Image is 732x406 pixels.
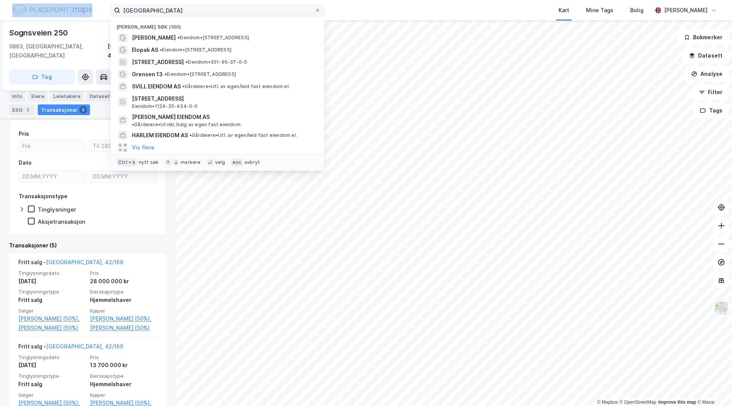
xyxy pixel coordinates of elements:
div: Fritt salg - [18,258,123,270]
span: • [160,47,162,53]
button: Bokmerker [677,30,729,45]
div: Sognsveien 250 [9,27,69,39]
div: nytt søk [139,159,159,165]
a: [PERSON_NAME] (50%), [90,314,157,323]
div: 0863, [GEOGRAPHIC_DATA], [GEOGRAPHIC_DATA] [9,42,108,60]
div: Hjemmelshaver [90,380,157,389]
span: • [132,122,134,127]
a: [PERSON_NAME] (50%), [18,314,85,323]
div: Mine Tags [586,6,613,15]
div: Leietakere [50,91,83,101]
div: Kart [559,6,569,15]
a: [GEOGRAPHIC_DATA], 42/169 [46,343,123,350]
a: Improve this map [658,400,696,405]
img: logo.f888ab2527a4732fd821a326f86c7f29.svg [12,3,92,17]
div: Pris [19,129,29,138]
input: DD.MM.YYYY [19,171,86,182]
input: Fra [19,140,86,152]
span: [STREET_ADDRESS] [132,58,184,67]
div: Fritt salg - [18,342,123,354]
div: esc [231,159,243,166]
span: • [185,59,188,65]
div: Transaksjoner [38,104,90,115]
img: Z [714,301,729,315]
a: [GEOGRAPHIC_DATA], 42/169 [46,259,123,265]
span: Gårdeiere • Utl. av egen/leid fast eiendom el. [189,132,297,138]
span: Pris [90,270,157,276]
a: Mapbox [597,400,618,405]
div: Ctrl + k [117,159,137,166]
input: Til 28000000 [90,140,156,152]
span: SVILL EIENDOM AS [132,82,181,91]
input: Søk på adresse, matrikkel, gårdeiere, leietakere eller personer [120,5,315,16]
div: Transaksjonstype [19,192,67,201]
span: Gårdeiere • Utl. av egen/leid fast eiendom el. [182,83,290,90]
div: [GEOGRAPHIC_DATA], 42/169 [108,42,166,60]
div: [PERSON_NAME] [664,6,708,15]
span: Kjøper [90,308,157,314]
span: Eiendom • 1124-35-434-0-0 [132,103,198,109]
span: Selger [18,308,85,314]
div: Fritt salg [18,380,85,389]
span: Pris [90,354,157,361]
a: OpenStreetMap [620,400,657,405]
span: Eiendom • [STREET_ADDRESS] [164,71,236,77]
span: Selger [18,392,85,398]
div: Transaksjoner (5) [9,241,166,250]
div: 28 000 000 kr [90,277,157,286]
div: [PERSON_NAME] søk (100) [111,18,324,32]
div: Hjemmelshaver [90,295,157,305]
span: Kjøper [90,392,157,398]
div: 13 700 000 kr [90,361,157,370]
div: Dato [19,158,32,167]
button: Filter [692,85,729,100]
span: [PERSON_NAME] EIENDOM AS [132,112,210,122]
span: Eiendom • [STREET_ADDRESS] [160,47,231,53]
span: Eiendom • 301-95-37-0-0 [185,59,247,65]
div: [DATE] [18,277,85,286]
button: Tags [693,103,729,118]
div: Kontrollprogram for chat [694,369,732,406]
span: Tinglysningsdato [18,270,85,276]
iframe: Chat Widget [694,369,732,406]
div: 5 [79,106,87,114]
div: avbryt [244,159,260,165]
div: [DATE] [18,361,85,370]
div: Datasett [87,91,115,101]
span: • [182,83,185,89]
span: Eierskapstype [90,289,157,295]
button: Tag [9,69,75,85]
span: Elopak AS [132,45,158,55]
input: DD.MM.YYYY [90,171,156,182]
div: Fritt salg [18,295,85,305]
span: Grensen 13 [132,70,163,79]
span: • [177,35,180,40]
a: [PERSON_NAME] (50%) [90,323,157,332]
button: Vis flere [132,143,154,152]
span: Gårdeiere • Utvikl./salg av egen fast eiendom [132,122,241,128]
span: Tinglysningstype [18,289,85,295]
a: [PERSON_NAME] (50%) [18,323,85,332]
span: [STREET_ADDRESS] [132,94,315,103]
span: • [164,71,167,77]
div: Bolig [630,6,644,15]
span: • [189,132,192,138]
span: HARLEM EIENDOM AS [132,131,188,140]
div: Tinglysninger [38,206,76,213]
span: Tinglysningstype [18,373,85,379]
button: Analyse [685,66,729,82]
div: ESG [9,104,35,115]
div: velg [215,159,225,165]
button: Datasett [682,48,729,63]
div: Eiere [28,91,47,101]
span: [PERSON_NAME] [132,33,176,42]
span: Eierskapstype [90,373,157,379]
span: Eiendom • [STREET_ADDRESS] [177,35,249,41]
div: markere [181,159,201,165]
div: Aksjetransaksjon [38,218,85,225]
span: Tinglysningsdato [18,354,85,361]
div: Info [9,91,25,101]
div: 2 [24,106,32,114]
